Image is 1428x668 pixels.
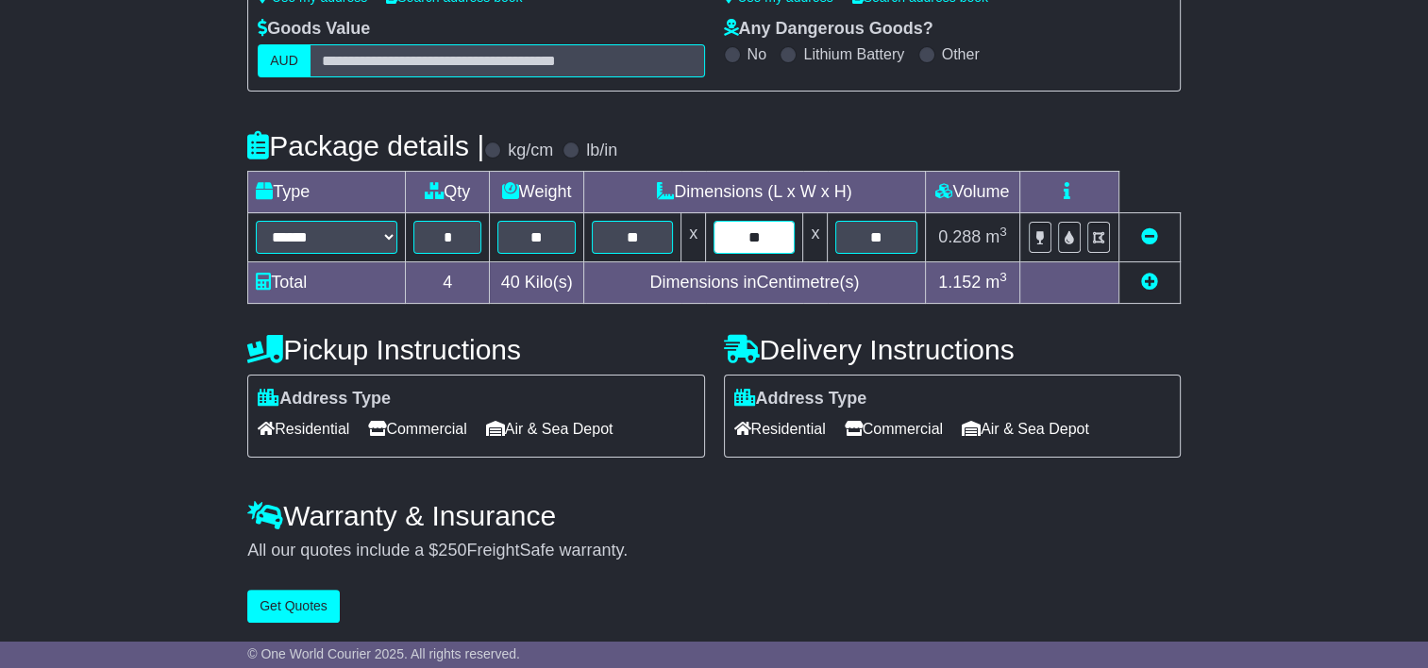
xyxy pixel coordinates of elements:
[248,262,406,304] td: Total
[490,172,584,213] td: Weight
[734,414,826,443] span: Residential
[508,141,553,161] label: kg/cm
[845,414,943,443] span: Commercial
[586,141,617,161] label: lb/in
[803,45,904,63] label: Lithium Battery
[724,334,1181,365] h4: Delivery Instructions
[942,45,980,63] label: Other
[248,172,406,213] td: Type
[583,172,925,213] td: Dimensions (L x W x H)
[247,646,520,661] span: © One World Courier 2025. All rights reserved.
[938,227,981,246] span: 0.288
[247,334,704,365] h4: Pickup Instructions
[962,414,1089,443] span: Air & Sea Depot
[247,590,340,623] button: Get Quotes
[247,130,484,161] h4: Package details |
[406,262,490,304] td: 4
[925,172,1019,213] td: Volume
[1141,273,1158,292] a: Add new item
[681,213,706,262] td: x
[583,262,925,304] td: Dimensions in Centimetre(s)
[501,273,520,292] span: 40
[1000,270,1007,284] sup: 3
[406,172,490,213] td: Qty
[985,227,1007,246] span: m
[438,541,466,559] span: 250
[1141,227,1158,246] a: Remove this item
[724,19,933,40] label: Any Dangerous Goods?
[258,44,311,77] label: AUD
[247,541,1181,561] div: All our quotes include a $ FreightSafe warranty.
[490,262,584,304] td: Kilo(s)
[1000,225,1007,239] sup: 3
[938,273,981,292] span: 1.152
[368,414,466,443] span: Commercial
[985,273,1007,292] span: m
[803,213,828,262] td: x
[748,45,766,63] label: No
[258,389,391,409] label: Address Type
[258,414,349,443] span: Residential
[247,500,1181,531] h4: Warranty & Insurance
[486,414,613,443] span: Air & Sea Depot
[258,19,370,40] label: Goods Value
[734,389,867,409] label: Address Type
